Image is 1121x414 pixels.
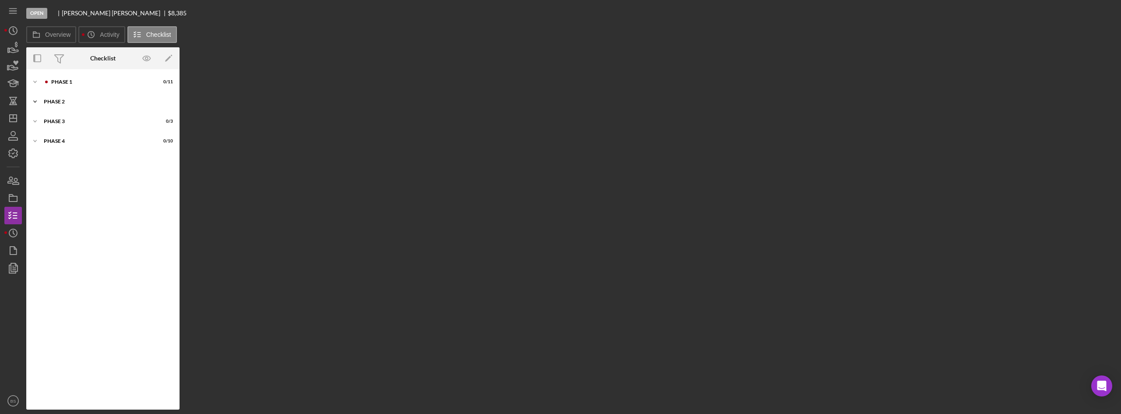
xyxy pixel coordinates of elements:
[1091,375,1112,396] div: Open Intercom Messenger
[90,55,116,62] div: Checklist
[78,26,125,43] button: Activity
[127,26,177,43] button: Checklist
[26,8,47,19] div: Open
[26,26,76,43] button: Overview
[100,31,119,38] label: Activity
[44,119,151,124] div: Phase 3
[11,399,16,403] text: BS
[157,138,173,144] div: 0 / 10
[51,79,151,85] div: Phase 1
[146,31,171,38] label: Checklist
[62,10,168,17] div: [PERSON_NAME] [PERSON_NAME]
[157,119,173,124] div: 0 / 3
[4,392,22,410] button: BS
[44,99,169,104] div: Phase 2
[44,138,151,144] div: Phase 4
[157,79,173,85] div: 0 / 11
[168,9,187,17] span: $8,385
[45,31,71,38] label: Overview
